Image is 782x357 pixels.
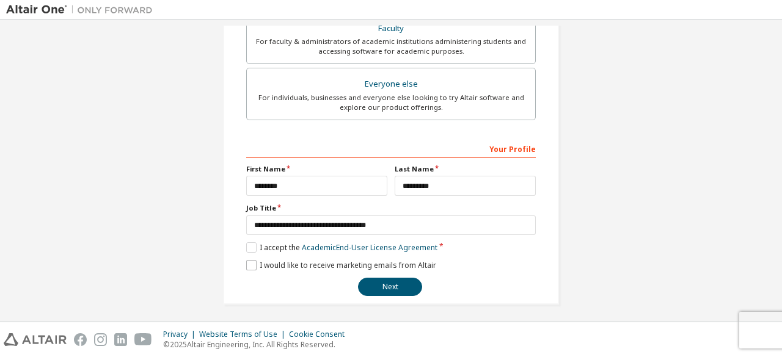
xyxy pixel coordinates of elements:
img: altair_logo.svg [4,333,67,346]
a: Academic End-User License Agreement [302,242,437,253]
label: Last Name [395,164,536,174]
div: Website Terms of Use [199,330,289,339]
label: I would like to receive marketing emails from Altair [246,260,436,270]
div: For faculty & administrators of academic institutions administering students and accessing softwa... [254,37,528,56]
div: Faculty [254,20,528,37]
img: youtube.svg [134,333,152,346]
div: Your Profile [246,139,536,158]
div: For individuals, businesses and everyone else looking to try Altair software and explore our prod... [254,93,528,112]
div: Cookie Consent [289,330,352,339]
label: Job Title [246,203,536,213]
label: First Name [246,164,387,174]
img: Altair One [6,4,159,16]
img: instagram.svg [94,333,107,346]
button: Next [358,278,422,296]
p: © 2025 Altair Engineering, Inc. All Rights Reserved. [163,339,352,350]
img: facebook.svg [74,333,87,346]
div: Everyone else [254,76,528,93]
div: Privacy [163,330,199,339]
label: I accept the [246,242,437,253]
img: linkedin.svg [114,333,127,346]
